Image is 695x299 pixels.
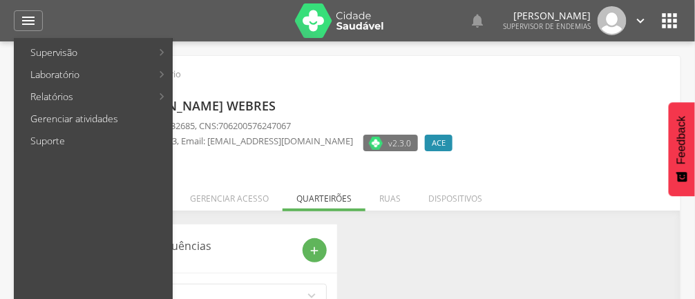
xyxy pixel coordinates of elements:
span: Feedback [676,116,688,164]
a: Laboratório [17,64,151,86]
a: Suporte [17,130,172,152]
a: Relatórios [17,86,151,108]
a: Supervisão [17,41,151,64]
button: Feedback - Mostrar pesquisa [669,102,695,196]
a: Gerenciar atividades [17,108,172,130]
